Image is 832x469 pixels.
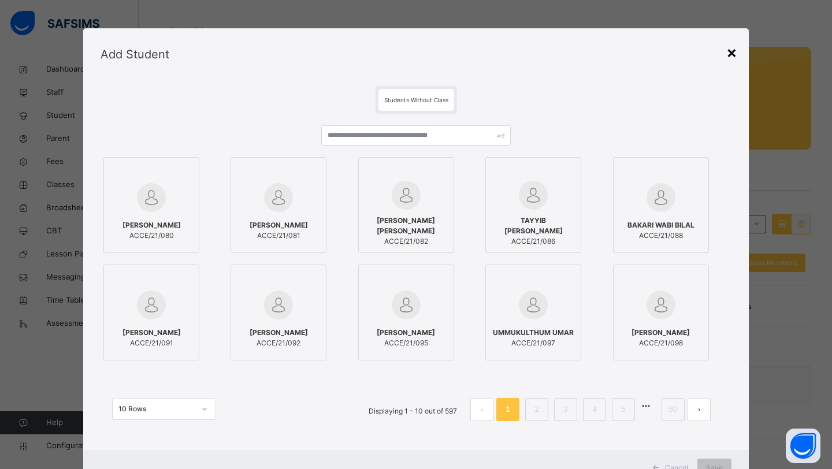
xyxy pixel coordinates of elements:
img: default.svg [264,183,293,212]
span: ACCE/21/091 [122,338,181,348]
span: [PERSON_NAME] [PERSON_NAME] [365,215,448,236]
img: default.svg [264,291,293,319]
a: 3 [560,402,571,417]
a: 60 [666,402,681,417]
span: UMMUKULTHUM UMAR [493,327,574,338]
span: ACCE/21/095 [377,338,435,348]
span: [PERSON_NAME] [122,220,181,230]
li: 5 [612,398,635,421]
span: ACCE/21/092 [250,338,308,348]
span: ACCE/21/086 [492,236,575,247]
img: default.svg [519,291,548,319]
span: ACCE/21/097 [493,338,574,348]
li: 4 [583,398,606,421]
a: 4 [589,402,600,417]
span: [PERSON_NAME] [250,220,308,230]
span: [PERSON_NAME] [632,327,690,338]
span: Add Student [101,47,169,61]
span: ACCE/21/098 [632,338,690,348]
li: 3 [554,398,577,421]
span: ACCE/21/088 [627,230,694,241]
li: 上一页 [470,398,493,421]
span: Students Without Class [384,96,448,103]
a: 5 [618,402,629,417]
img: default.svg [137,291,166,319]
span: ACCE/21/080 [122,230,181,241]
button: prev page [470,398,493,421]
img: default.svg [519,181,548,210]
span: [PERSON_NAME] [122,327,181,338]
button: Open asap [786,429,820,463]
span: [PERSON_NAME] [250,327,308,338]
img: default.svg [647,291,675,319]
li: Displaying 1 - 10 out of 597 [360,398,466,421]
li: 60 [662,398,685,421]
button: next page [688,398,711,421]
img: default.svg [137,183,166,212]
div: 10 Rows [118,404,195,414]
span: ACCE/21/082 [365,236,448,247]
img: default.svg [647,183,675,212]
span: ACCE/21/081 [250,230,308,241]
li: 向后 5 页 [638,398,654,414]
a: 1 [502,402,513,417]
li: 2 [525,398,548,421]
div: × [726,40,737,64]
li: 下一页 [688,398,711,421]
img: default.svg [392,291,421,319]
span: BAKARI WABI BILAL [627,220,694,230]
img: default.svg [392,181,421,210]
a: 2 [531,402,542,417]
span: [PERSON_NAME] [377,327,435,338]
span: TAYYIB [PERSON_NAME] [492,215,575,236]
li: 1 [496,398,519,421]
